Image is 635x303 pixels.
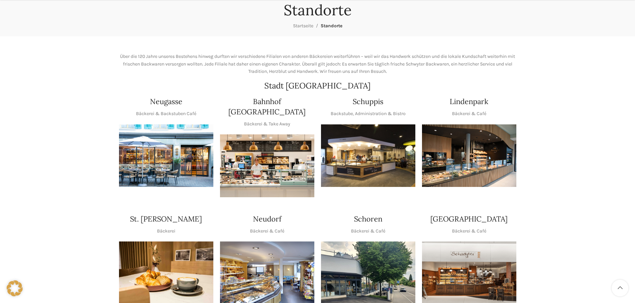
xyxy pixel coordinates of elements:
[293,23,313,29] a: Startseite
[130,214,202,224] h4: St. [PERSON_NAME]
[244,120,290,128] p: Bäckerei & Take Away
[430,214,508,224] h4: [GEOGRAPHIC_DATA]
[119,124,213,187] img: Neugasse
[452,227,486,235] p: Bäckerei & Café
[253,214,281,224] h4: Neudorf
[422,124,516,187] div: 1 / 1
[422,124,516,187] img: 017-e1571925257345
[354,214,382,224] h4: Schoren
[331,110,406,117] p: Backstube, Administration & Bistro
[220,134,314,197] img: Bahnhof St. Gallen
[136,110,196,117] p: Bäckerei & Backstuben Café
[157,227,175,235] p: Bäckerei
[284,1,352,19] h1: Standorte
[150,96,182,107] h4: Neugasse
[119,53,516,75] p: Über die 120 Jahre unseres Bestehens hinweg durften wir verschiedene Filialen von anderen Bäckere...
[450,96,488,107] h4: Lindenpark
[321,23,342,29] span: Standorte
[353,96,383,107] h4: Schuppis
[220,96,314,117] h4: Bahnhof [GEOGRAPHIC_DATA]
[220,134,314,197] div: 1 / 1
[321,124,415,187] div: 1 / 1
[119,124,213,187] div: 1 / 1
[250,227,284,235] p: Bäckerei & Café
[351,227,385,235] p: Bäckerei & Café
[321,124,415,187] img: 150130-Schwyter-013
[612,280,628,296] a: Scroll to top button
[452,110,486,117] p: Bäckerei & Café
[119,82,516,90] h2: Stadt [GEOGRAPHIC_DATA]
